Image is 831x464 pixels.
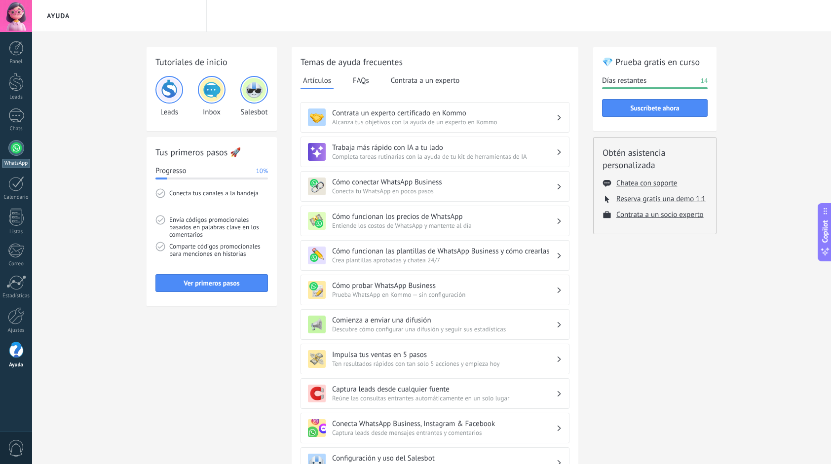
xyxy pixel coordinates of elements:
[2,327,31,334] div: Ajustes
[169,242,268,268] span: Comparte códigos promocionales para menciones en historias
[2,159,30,168] div: WhatsApp
[603,146,707,171] h2: Obtén asistencia personalizada
[155,56,268,68] h2: Tutoriales de inicio
[332,419,556,428] h3: Conecta WhatsApp Business, Instagram & Facebook
[2,362,31,368] div: Ayuda
[2,59,31,65] div: Panel
[332,221,556,230] span: Entiende los costos de WhatsApp y mantente al día
[602,76,646,86] span: Días restantes
[332,108,556,118] h3: Contrata un experto certificado en Kommo
[332,394,556,402] span: Reúne las consultas entrantes automáticamente en un solo lugar
[155,274,268,292] button: Ver primeros pasos
[332,385,556,394] h3: Captura leads desde cualquier fuente
[2,194,31,201] div: Calendario
[169,188,268,215] span: Conecta tus canales a la bandeja
[701,76,708,86] span: 14
[332,428,556,437] span: Captura leads desde mensajes entrantes y comentarios
[2,229,31,235] div: Listas
[169,215,268,242] span: Envía códigos promocionales basados en palabras clave en los comentarios
[602,56,708,68] h2: 💎 Prueba gratis en curso
[332,290,556,299] span: Prueba WhatsApp en Kommo — sin configuración
[332,118,556,126] span: Alcanza tus objetivos con la ayuda de un experto en Kommo
[2,261,31,267] div: Correo
[256,166,268,176] span: 10%
[630,105,680,111] span: Suscríbete ahora
[184,280,239,286] span: Ver primeros pasos
[2,94,31,101] div: Leads
[198,76,226,117] div: Inbox
[155,146,268,158] h2: Tus primeros pasos 🚀
[616,194,706,204] button: Reserva gratis una demo 1:1
[332,316,556,325] h3: Comienza a enviar una difusión
[616,210,704,219] button: Contrata a un socio experto
[2,293,31,299] div: Estadísticas
[155,166,186,176] span: Progresso
[332,359,556,368] span: Ten resultados rápidos con tan solo 5 acciones y empieza hoy
[332,350,556,359] h3: Impulsa tus ventas en 5 pasos
[332,281,556,290] h3: Cómo probar WhatsApp Business
[240,76,268,117] div: Salesbot
[332,152,556,161] span: Completa tareas rutinarias con la ayuda de tu kit de herramientas de IA
[332,187,556,195] span: Conecta tu WhatsApp en pocos pasos
[332,247,556,256] h3: Cómo funcionan las plantillas de WhatsApp Business y cómo crearlas
[301,73,334,89] button: Artículos
[332,143,556,152] h3: Trabaja más rápido con IA a tu lado
[350,73,372,88] button: FAQs
[332,454,556,463] h3: Configuración y uso del Salesbot
[2,126,31,132] div: Chats
[388,73,462,88] button: Contrata a un experto
[332,212,556,221] h3: Cómo funcionan los precios de WhatsApp
[602,99,708,117] button: Suscríbete ahora
[332,256,556,264] span: Crea plantillas aprobadas y chatea 24/7
[332,178,556,187] h3: Cómo conectar WhatsApp Business
[820,220,830,243] span: Copilot
[332,325,556,333] span: Descubre cómo configurar una difusión y seguir sus estadísticas
[301,56,569,68] h2: Temas de ayuda frecuentes
[155,76,183,117] div: Leads
[616,178,677,188] button: Chatea con soporte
